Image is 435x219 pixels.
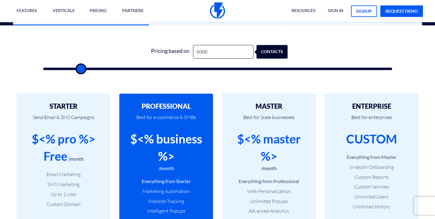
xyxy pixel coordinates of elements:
li: SMS Marketing [26,181,101,188]
p: Best for e-commerce & SMBs [128,110,204,130]
li: Custom Services [334,183,409,190]
h2: STARTER [26,103,101,110]
p: Best for enterprises [334,110,409,130]
div: Pricing based on [148,45,193,59]
h2: ENTERPRISE [334,103,409,110]
div: /month [68,156,84,163]
li: Custom Reports [334,174,409,181]
li: Custom Domain [26,201,101,208]
li: Everything from Starter [128,178,204,185]
h2: PROFESSIONAL [128,103,204,110]
div: CUSTOM [346,130,397,148]
li: Intelligent Popups [128,208,204,214]
li: Everything from Master [334,154,409,161]
li: Everything from Professional [231,178,307,185]
li: Advanced Analytics [231,208,307,214]
h2: MASTER [231,103,307,110]
div: /month [159,165,174,172]
p: Send Email & SMS Campaigns [26,110,101,130]
div: /month [261,165,277,172]
li: Marketing Automation [128,188,204,195]
div: $<% master %> [231,130,307,165]
div: $<% pro %> [32,130,95,148]
div: $<% business %> [128,130,204,165]
li: Web Personalization [231,188,307,195]
a: request demo [380,5,423,17]
li: Up to 1 User [26,191,101,198]
div: Free [43,148,67,165]
li: Website Tracking [128,198,204,205]
p: Best for Scale businesses [231,110,307,130]
li: Unlimited History [334,203,409,210]
li: Unlimited Users [334,193,409,200]
div: contacts [262,45,293,59]
li: Email Marketing [26,171,101,178]
a: signup [351,5,377,17]
li: Unlimited Popups [231,198,307,205]
li: In-depth Onboarding [334,164,409,171]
